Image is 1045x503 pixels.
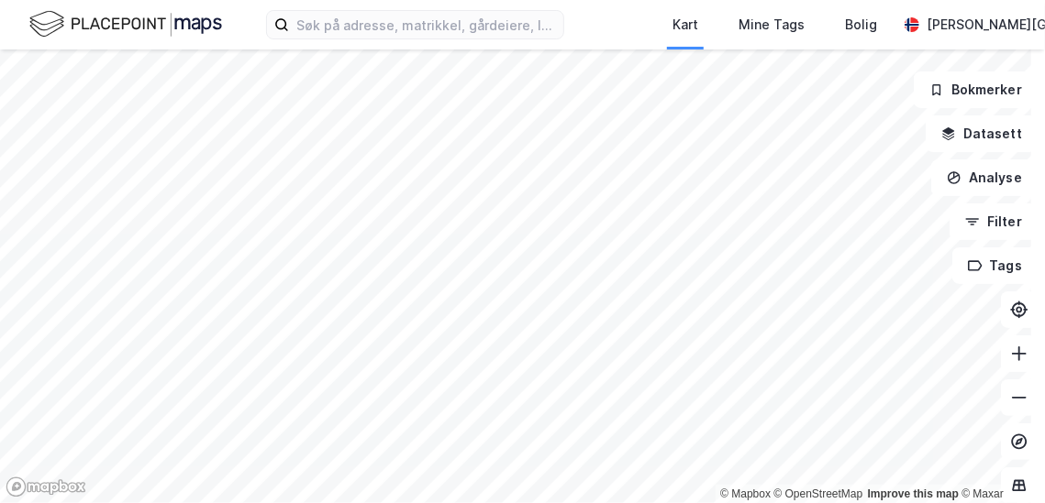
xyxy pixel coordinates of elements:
[739,14,805,36] div: Mine Tags
[673,14,698,36] div: Kart
[914,71,1038,108] button: Bokmerker
[953,415,1045,503] iframe: Chat Widget
[952,247,1038,284] button: Tags
[926,115,1038,152] button: Datasett
[931,159,1038,196] button: Analyse
[289,11,563,38] input: Søk på adresse, matrikkel, gårdeiere, leietakere eller personer
[720,487,771,500] a: Mapbox
[868,487,959,500] a: Improve this map
[953,415,1045,503] div: Kontrollprogram for chat
[950,203,1038,240] button: Filter
[845,14,877,36] div: Bolig
[774,487,863,500] a: OpenStreetMap
[29,8,222,40] img: logo.f888ab2527a4732fd821a326f86c7f29.svg
[6,476,86,498] a: Mapbox homepage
